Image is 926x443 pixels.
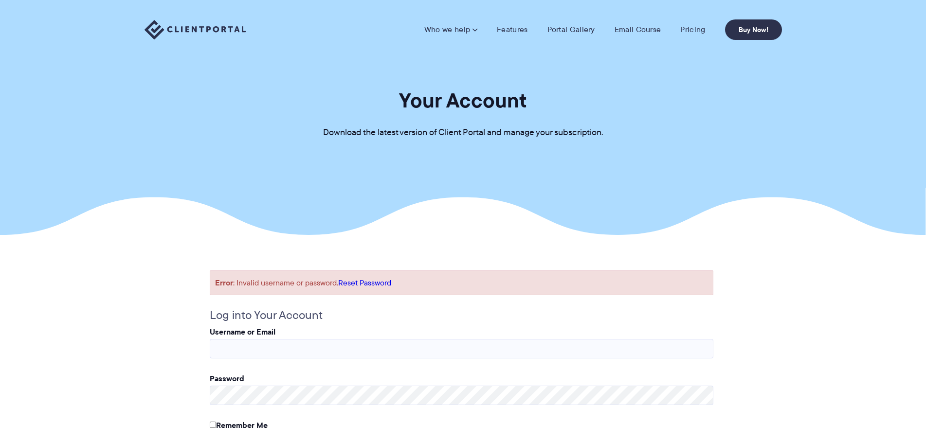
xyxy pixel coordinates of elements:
a: Email Course [615,25,661,35]
p: : Invalid username or password. [215,276,708,290]
label: Username or Email [210,326,275,337]
p: Download the latest version of Client Portal and manage your subscription. [323,125,603,140]
input: Remember Me [210,422,216,428]
a: Portal Gallery [547,25,595,35]
h1: Your Account [399,88,527,113]
legend: Log into Your Account [210,305,323,325]
a: Buy Now! [725,19,782,40]
a: Reset Password [338,277,391,288]
a: Features [497,25,527,35]
a: Who we help [424,25,477,35]
a: Pricing [680,25,705,35]
label: Remember Me [210,419,268,431]
strong: Error [215,277,233,288]
label: Password [210,372,244,384]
